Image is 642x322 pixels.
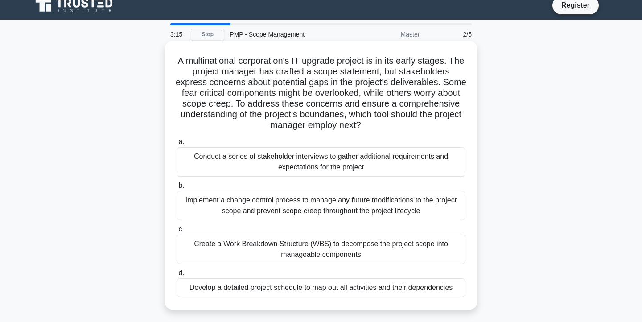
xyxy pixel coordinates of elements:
[178,269,184,277] span: d.
[347,25,425,43] div: Master
[177,278,465,297] div: Develop a detailed project schedule to map out all activities and their dependencies
[176,55,466,131] h5: A multinational corporation's IT upgrade project is in its early stages. The project manager has ...
[165,25,191,43] div: 3:15
[177,191,465,220] div: Implement a change control process to manage any future modifications to the project scope and pr...
[191,29,224,40] a: Stop
[224,25,347,43] div: PMP - Scope Management
[177,147,465,177] div: Conduct a series of stakeholder interviews to gather additional requirements and expectations for...
[178,182,184,189] span: b.
[425,25,477,43] div: 2/5
[178,138,184,145] span: a.
[178,225,184,233] span: c.
[177,235,465,264] div: Create a Work Breakdown Structure (WBS) to decompose the project scope into manageable components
